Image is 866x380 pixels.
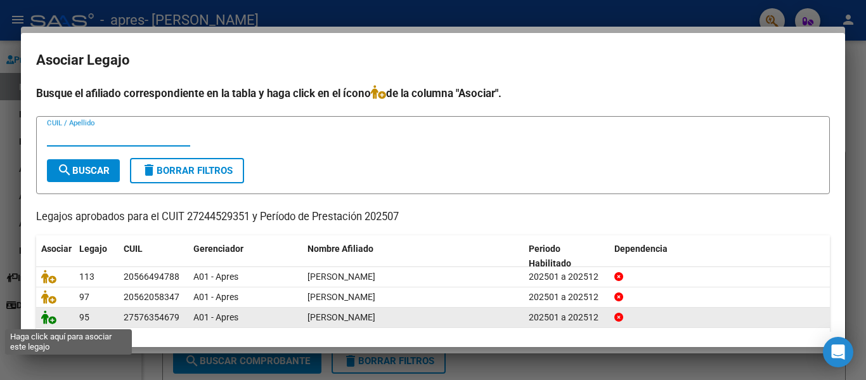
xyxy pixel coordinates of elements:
[57,162,72,178] mat-icon: search
[41,244,72,254] span: Asociar
[79,292,89,302] span: 97
[141,165,233,176] span: Borrar Filtros
[193,312,238,322] span: A01 - Apres
[79,244,107,254] span: Legajo
[193,292,238,302] span: A01 - Apres
[74,235,119,277] datatable-header-cell: Legajo
[302,235,524,277] datatable-header-cell: Nombre Afiliado
[124,244,143,254] span: CUIL
[36,209,830,225] p: Legajos aprobados para el CUIT 27244529351 y Período de Prestación 202507
[79,272,94,282] span: 113
[36,48,830,72] h2: Asociar Legajo
[141,162,157,178] mat-icon: delete
[529,310,604,325] div: 202501 a 202512
[529,290,604,305] div: 202501 a 202512
[614,244,668,254] span: Dependencia
[36,235,74,277] datatable-header-cell: Asociar
[124,270,179,284] div: 20566494788
[307,292,375,302] span: BARRIOS AGUSTIN EMIR
[47,159,120,182] button: Buscar
[124,290,179,305] div: 20562058347
[193,272,238,282] span: A01 - Apres
[609,235,830,277] datatable-header-cell: Dependencia
[130,158,244,183] button: Borrar Filtros
[36,85,830,102] h4: Busque el afiliado correspondiente en la tabla y haga click en el ícono de la columna "Asociar".
[124,310,179,325] div: 27576354679
[119,235,188,277] datatable-header-cell: CUIL
[57,165,110,176] span: Buscar
[193,244,243,254] span: Gerenciador
[307,272,375,282] span: ROLON SANTIAGO
[307,312,375,322] span: PAREDES MORALES DELFINA
[188,235,302,277] datatable-header-cell: Gerenciador
[823,337,853,367] div: Open Intercom Messenger
[524,235,609,277] datatable-header-cell: Periodo Habilitado
[79,312,89,322] span: 95
[529,270,604,284] div: 202501 a 202512
[529,244,571,268] span: Periodo Habilitado
[307,244,373,254] span: Nombre Afiliado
